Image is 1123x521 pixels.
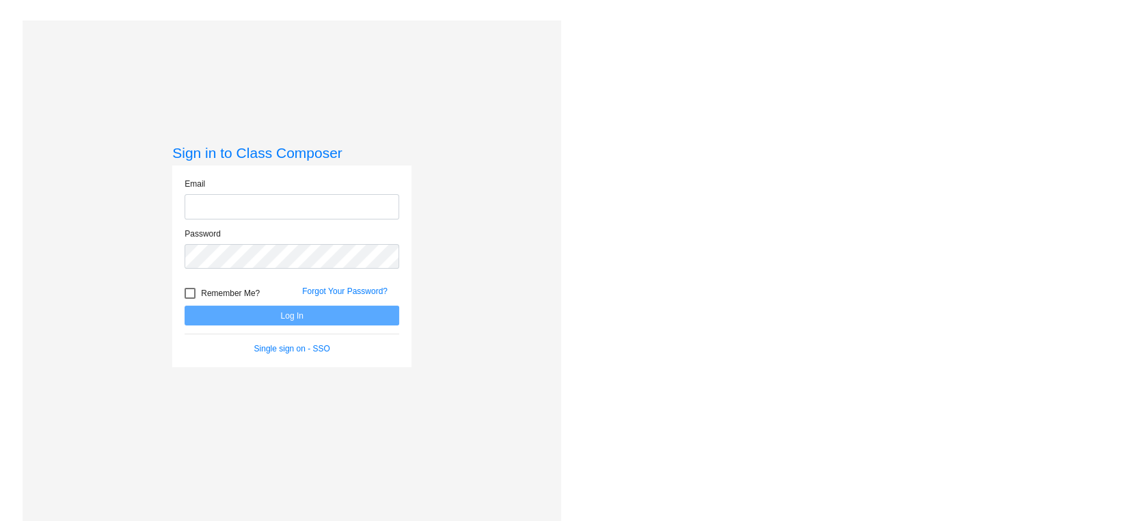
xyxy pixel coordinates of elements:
[185,178,205,190] label: Email
[302,286,388,296] a: Forgot Your Password?
[172,144,411,161] h3: Sign in to Class Composer
[254,344,329,353] a: Single sign on - SSO
[185,306,399,325] button: Log In
[185,228,221,240] label: Password
[201,285,260,302] span: Remember Me?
